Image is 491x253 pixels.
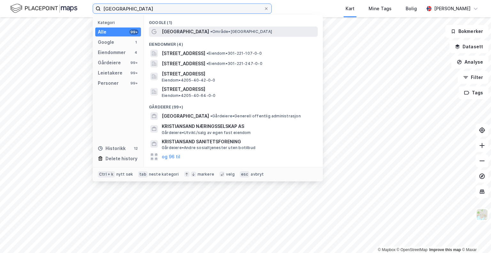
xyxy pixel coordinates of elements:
span: Gårdeiere • Utvikl./salg av egen fast eiendom [162,130,251,135]
span: KRISTIANSAND SANITETSFORENING [162,138,315,146]
div: 99+ [129,29,138,35]
div: 1 [133,40,138,45]
div: Kategori [98,20,141,25]
span: Gårdeiere • Andre sosialtjenester uten botilbud [162,145,255,150]
span: [STREET_ADDRESS] [162,60,205,67]
div: Eiendommer (4) [144,37,323,48]
div: 99+ [129,81,138,86]
button: Bokmerker [445,25,488,38]
div: 99+ [129,70,138,75]
div: tab [138,171,148,178]
div: Kart [346,5,355,12]
button: og 96 til [162,153,180,161]
span: Område • [GEOGRAPHIC_DATA] [210,29,272,34]
span: Eiendom • 301-221-247-0-0 [207,61,262,66]
div: 99+ [129,60,138,65]
span: • [210,29,212,34]
div: Gårdeiere [98,59,121,67]
div: [PERSON_NAME] [434,5,471,12]
a: Mapbox [378,248,395,252]
span: • [207,61,208,66]
span: Eiendom • 301-221-107-0-0 [207,51,262,56]
div: Personer [98,79,119,87]
div: Mine Tags [369,5,392,12]
div: Delete history [105,155,137,162]
div: Eiendommer [98,49,126,56]
div: avbryt [251,172,264,177]
img: logo.f888ab2527a4732fd821a326f86c7f29.svg [10,3,77,14]
div: esc [240,171,250,178]
div: nytt søk [116,172,133,177]
button: Filter [458,71,488,84]
div: Leietakere (99+) [144,162,323,173]
span: KRISTIANSAND NÆRINGSSELSKAP AS [162,123,315,130]
div: Bolig [406,5,417,12]
div: neste kategori [149,172,179,177]
span: [STREET_ADDRESS] [162,85,315,93]
span: Eiendom • 4205-40-42-0-0 [162,78,215,83]
img: Z [476,209,488,221]
span: Gårdeiere • Generell offentlig administrasjon [210,114,301,119]
div: Historikk [98,145,126,152]
span: • [210,114,212,118]
span: [STREET_ADDRESS] [162,50,205,57]
input: Søk på adresse, matrikkel, gårdeiere, leietakere eller personer [101,4,264,13]
div: markere [198,172,214,177]
button: Tags [459,86,488,99]
div: 4 [133,50,138,55]
div: velg [226,172,235,177]
div: Google (1) [144,15,323,27]
span: [STREET_ADDRESS] [162,70,315,78]
button: Datasett [449,40,488,53]
span: [GEOGRAPHIC_DATA] [162,28,209,36]
a: OpenStreetMap [397,248,428,252]
div: Leietakere [98,69,122,77]
span: [GEOGRAPHIC_DATA] [162,112,209,120]
iframe: Chat Widget [459,222,491,253]
button: Analyse [451,56,488,68]
div: Alle [98,28,106,36]
div: Ctrl + k [98,171,115,178]
span: Eiendom • 4205-40-64-0-0 [162,93,215,98]
div: 12 [133,146,138,151]
div: Kontrollprogram for chat [459,222,491,253]
span: • [207,51,208,56]
a: Improve this map [429,248,461,252]
div: Google [98,38,114,46]
div: Gårdeiere (99+) [144,99,323,111]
